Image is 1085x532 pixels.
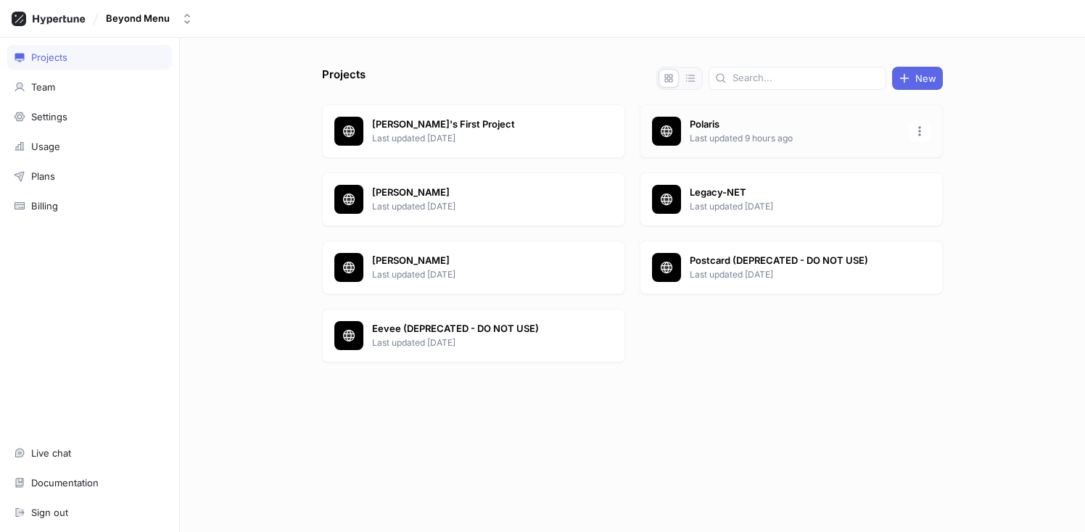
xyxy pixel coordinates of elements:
[372,186,582,200] p: [PERSON_NAME]
[31,507,68,518] div: Sign out
[915,74,936,83] span: New
[690,200,900,213] p: Last updated [DATE]
[372,322,582,336] p: Eevee (DEPRECATED - DO NOT USE)
[7,194,172,218] a: Billing
[31,170,55,182] div: Plans
[7,134,172,159] a: Usage
[690,268,900,281] p: Last updated [DATE]
[372,132,582,145] p: Last updated [DATE]
[372,336,582,349] p: Last updated [DATE]
[372,117,582,132] p: [PERSON_NAME]'s First Project
[322,67,366,90] p: Projects
[7,470,172,495] a: Documentation
[7,75,172,99] a: Team
[100,7,199,30] button: Beyond Menu
[31,447,71,459] div: Live chat
[7,104,172,129] a: Settings
[106,12,170,25] div: Beyond Menu
[733,71,880,86] input: Search...
[7,45,172,70] a: Projects
[31,477,99,489] div: Documentation
[31,200,58,212] div: Billing
[31,51,67,63] div: Projects
[690,186,900,200] p: Legacy-NET
[372,200,582,213] p: Last updated [DATE]
[31,141,60,152] div: Usage
[690,132,900,145] p: Last updated 9 hours ago
[7,164,172,188] a: Plans
[31,81,55,93] div: Team
[372,254,582,268] p: [PERSON_NAME]
[690,117,900,132] p: Polaris
[31,111,67,122] div: Settings
[690,254,900,268] p: Postcard (DEPRECATED - DO NOT USE)
[892,67,943,90] button: New
[372,268,582,281] p: Last updated [DATE]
